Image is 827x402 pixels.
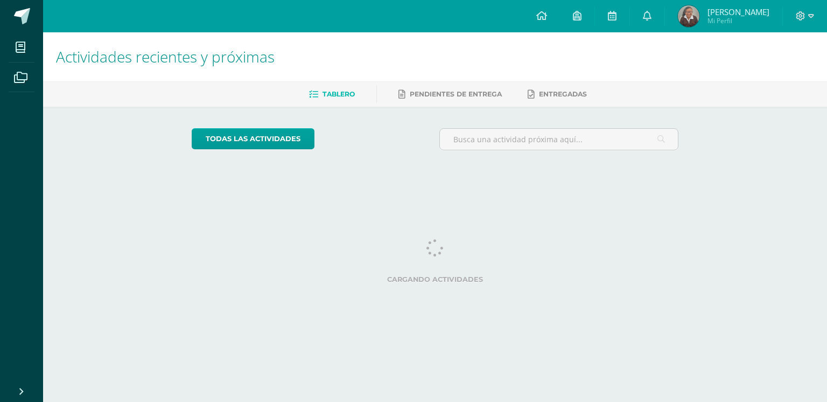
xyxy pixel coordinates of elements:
span: Actividades recientes y próximas [56,46,275,67]
span: Mi Perfil [707,16,769,25]
img: 0c9608e8f5aa3ecc6b2db56997c6d3dd.png [678,5,699,27]
a: todas las Actividades [192,128,314,149]
span: Pendientes de entrega [410,90,502,98]
a: Pendientes de entrega [398,86,502,103]
a: Tablero [309,86,355,103]
a: Entregadas [528,86,587,103]
span: Entregadas [539,90,587,98]
input: Busca una actividad próxima aquí... [440,129,678,150]
span: Tablero [323,90,355,98]
label: Cargando actividades [192,275,679,283]
span: [PERSON_NAME] [707,6,769,17]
